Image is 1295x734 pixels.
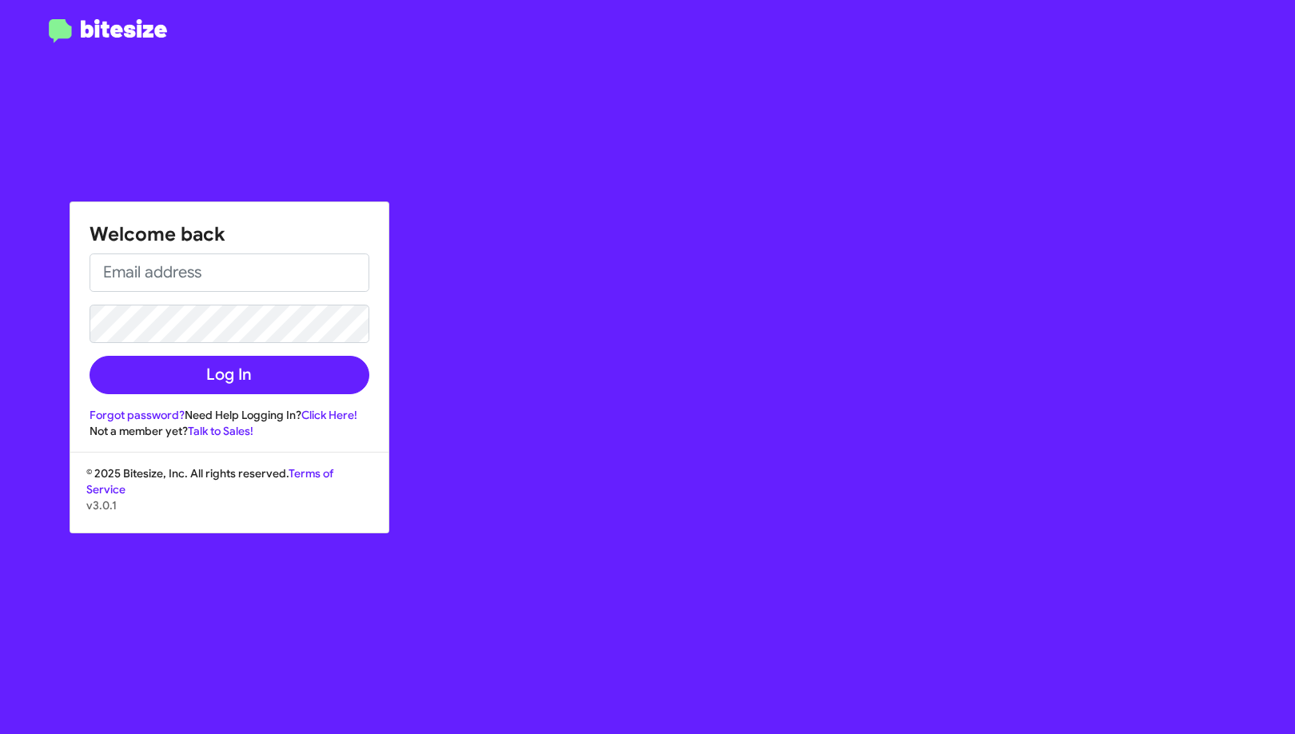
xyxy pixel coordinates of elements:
a: Forgot password? [90,408,185,422]
a: Click Here! [301,408,357,422]
p: v3.0.1 [86,497,373,513]
div: © 2025 Bitesize, Inc. All rights reserved. [70,465,388,533]
h1: Welcome back [90,221,369,247]
input: Email address [90,253,369,292]
button: Log In [90,356,369,394]
a: Talk to Sales! [188,424,253,438]
div: Not a member yet? [90,423,369,439]
a: Terms of Service [86,466,333,497]
div: Need Help Logging In? [90,407,369,423]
